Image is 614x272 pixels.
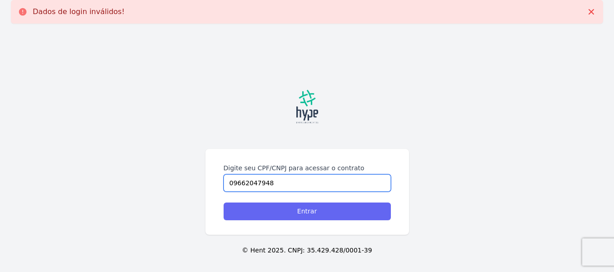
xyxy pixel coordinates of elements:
[257,79,357,135] img: logos_png-03.png
[224,203,391,220] input: Entrar
[224,163,391,173] label: Digite seu CPF/CNPJ para acessar o contrato
[224,174,391,192] input: Digite seu CPF ou CNPJ
[33,7,125,16] p: Dados de login inválidos!
[15,246,599,255] p: © Hent 2025. CNPJ: 35.429.428/0001-39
